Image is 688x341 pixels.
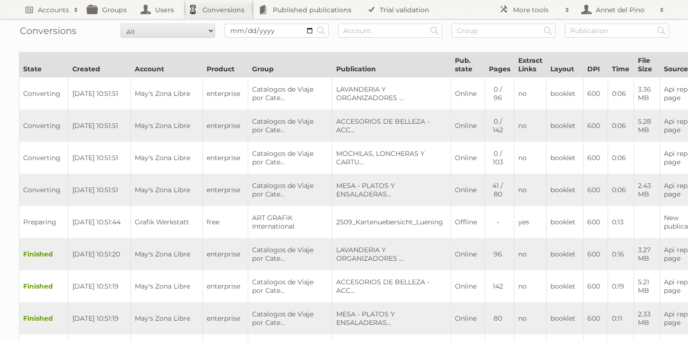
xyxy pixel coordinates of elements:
[634,110,660,142] td: 5.28 MB
[72,121,118,130] span: [DATE] 10:51:51
[634,270,660,302] td: 5.21 MB
[547,52,583,77] th: Layout
[513,5,560,15] h2: More tools
[19,110,69,142] td: Converting
[608,110,634,142] td: 0:06
[485,52,514,77] th: Pages
[427,24,442,38] input: Search
[451,142,485,174] td: Online
[19,302,69,334] td: Finished
[565,24,669,38] input: Publication
[583,77,608,110] td: 600
[332,110,451,142] td: ACCESORIOS DE BELLEZA - ACC...
[514,52,547,77] th: Extract Links
[634,77,660,110] td: 3.36 MB
[203,270,248,302] td: enterprise
[248,270,332,302] td: Catalogos de Viaje por Cate...
[19,52,69,77] th: State
[608,174,634,206] td: 0:06
[634,302,660,334] td: 2.33 MB
[583,52,608,77] th: DPI
[72,186,118,194] span: [DATE] 10:51:51
[583,270,608,302] td: 600
[72,218,121,226] span: [DATE] 10:51:44
[131,270,203,302] td: May's Zona Libre
[451,174,485,206] td: Online
[248,77,332,110] td: Catalogos de Viaje por Cate...
[451,302,485,334] td: Online
[332,142,451,174] td: MOCHILAS, LONCHERAS Y CARTU...
[19,206,69,238] td: Preparing
[514,206,547,238] td: yes
[485,270,514,302] td: 142
[593,5,655,15] h2: Annet del Pino
[72,89,118,98] span: [DATE] 10:51:51
[634,52,660,77] th: File Size
[248,142,332,174] td: Catalogos de Viaje por Cate...
[19,142,69,174] td: Converting
[547,206,583,238] td: booklet
[451,52,485,77] th: Pub. state
[452,24,556,38] input: Group
[248,302,332,334] td: Catalogos de Viaje por Cate...
[547,270,583,302] td: booklet
[583,302,608,334] td: 600
[451,238,485,270] td: Online
[547,302,583,334] td: booklet
[547,238,583,270] td: booklet
[514,142,547,174] td: no
[547,77,583,110] td: booklet
[485,77,514,110] td: 0 / 96
[583,238,608,270] td: 600
[338,24,442,38] input: Account
[203,110,248,142] td: enterprise
[547,142,583,174] td: booklet
[38,5,69,15] h2: Accounts
[485,206,514,238] td: -
[19,77,69,110] td: Converting
[332,302,451,334] td: MESA - PLATOS Y ENSALADERAS...
[332,270,451,302] td: ACCESORIOS DE BELLEZA - ACC...
[131,52,203,77] th: Account
[608,142,634,174] td: 0:06
[583,206,608,238] td: 600
[583,142,608,174] td: 600
[583,110,608,142] td: 600
[203,142,248,174] td: enterprise
[203,206,248,238] td: free
[19,238,69,270] td: Finished
[485,174,514,206] td: 41 / 80
[514,302,547,334] td: no
[131,302,203,334] td: May's Zona Libre
[72,282,119,290] span: [DATE] 10:51:19
[248,238,332,270] td: Catalogos de Viaje por Cate...
[69,52,131,77] th: Created
[583,174,608,206] td: 600
[248,174,332,206] td: Catalogos de Viaje por Cate...
[203,52,248,77] th: Product
[203,174,248,206] td: enterprise
[451,270,485,302] td: Online
[72,314,119,323] span: [DATE] 10:51:19
[514,174,547,206] td: no
[485,238,514,270] td: 96
[19,270,69,302] td: Finished
[19,174,69,206] td: Converting
[514,110,547,142] td: no
[225,24,329,38] input: Date
[248,52,332,77] th: Group
[332,206,451,238] td: 2509_Kartenuebersicht_Luening
[608,270,634,302] td: 0:19
[248,110,332,142] td: Catalogos de Viaje por Cate...
[203,238,248,270] td: enterprise
[131,110,203,142] td: May's Zona Libre
[248,206,332,238] td: ART GRAFiK International
[203,302,248,334] td: enterprise
[131,142,203,174] td: May's Zona Libre
[485,110,514,142] td: 0 / 142
[654,24,669,38] input: Search
[514,77,547,110] td: no
[451,77,485,110] td: Online
[634,238,660,270] td: 3.27 MB
[541,24,555,38] input: Search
